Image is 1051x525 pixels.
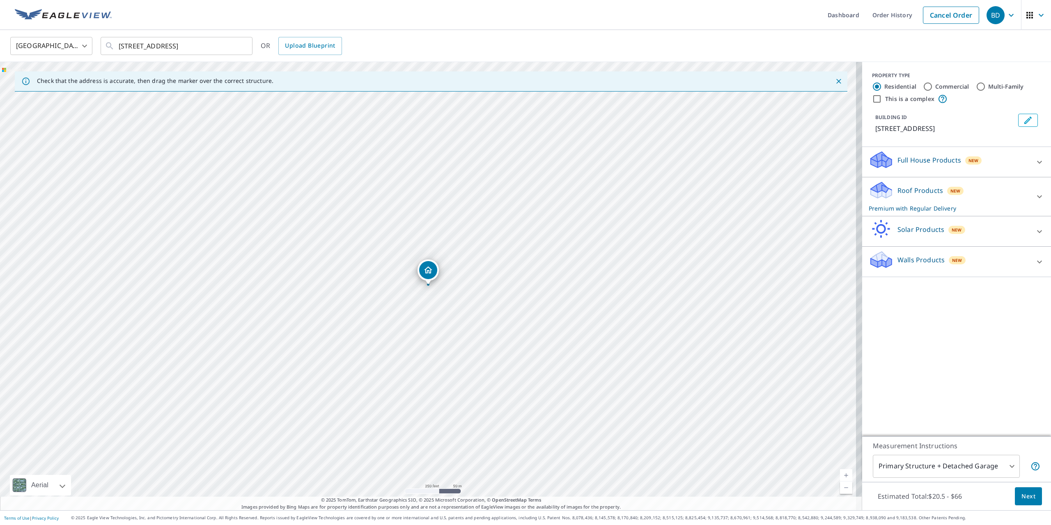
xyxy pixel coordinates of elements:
[873,455,1020,478] div: Primary Structure + Detached Garage
[923,7,979,24] a: Cancel Order
[4,516,59,520] p: |
[897,155,961,165] p: Full House Products
[869,181,1044,213] div: Roof ProductsNewPremium with Regular Delivery
[1030,461,1040,471] span: Your report will include the primary structure and a detached garage if one exists.
[4,515,30,521] a: Terms of Use
[492,497,526,503] a: OpenStreetMap
[873,441,1040,451] p: Measurement Instructions
[871,487,968,505] p: Estimated Total: $20.5 - $66
[37,77,273,85] p: Check that the address is accurate, then drag the marker over the correct structure.
[987,6,1005,24] div: BD
[885,95,934,103] label: This is a complex
[988,83,1024,91] label: Multi-Family
[285,41,335,51] span: Upload Blueprint
[1018,114,1038,127] button: Edit building 1
[15,9,112,21] img: EV Logo
[1021,491,1035,502] span: Next
[840,481,852,494] a: Current Level 17, Zoom Out
[884,83,916,91] label: Residential
[875,114,907,121] p: BUILDING ID
[869,250,1044,273] div: Walls ProductsNew
[952,227,962,233] span: New
[897,225,944,234] p: Solar Products
[875,124,1015,133] p: [STREET_ADDRESS]
[872,72,1041,79] div: PROPERTY TYPE
[935,83,969,91] label: Commercial
[950,188,961,194] span: New
[968,157,979,164] span: New
[897,255,945,265] p: Walls Products
[119,34,236,57] input: Search by address or latitude-longitude
[897,186,943,195] p: Roof Products
[10,34,92,57] div: [GEOGRAPHIC_DATA]
[261,37,342,55] div: OR
[29,475,51,495] div: Aerial
[528,497,542,503] a: Terms
[952,257,962,264] span: New
[1015,487,1042,506] button: Next
[840,469,852,481] a: Current Level 17, Zoom In
[833,76,844,87] button: Close
[10,475,71,495] div: Aerial
[71,515,1047,521] p: © 2025 Eagle View Technologies, Inc. and Pictometry International Corp. All Rights Reserved. Repo...
[321,497,542,504] span: © 2025 TomTom, Earthstar Geographics SIO, © 2025 Microsoft Corporation, ©
[418,259,439,285] div: Dropped pin, building 1, Residential property, 1050 Wilshire Ave Saint Louis, MO 63130
[32,515,59,521] a: Privacy Policy
[869,204,1030,213] p: Premium with Regular Delivery
[278,37,342,55] a: Upload Blueprint
[869,150,1044,174] div: Full House ProductsNew
[869,220,1044,243] div: Solar ProductsNew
